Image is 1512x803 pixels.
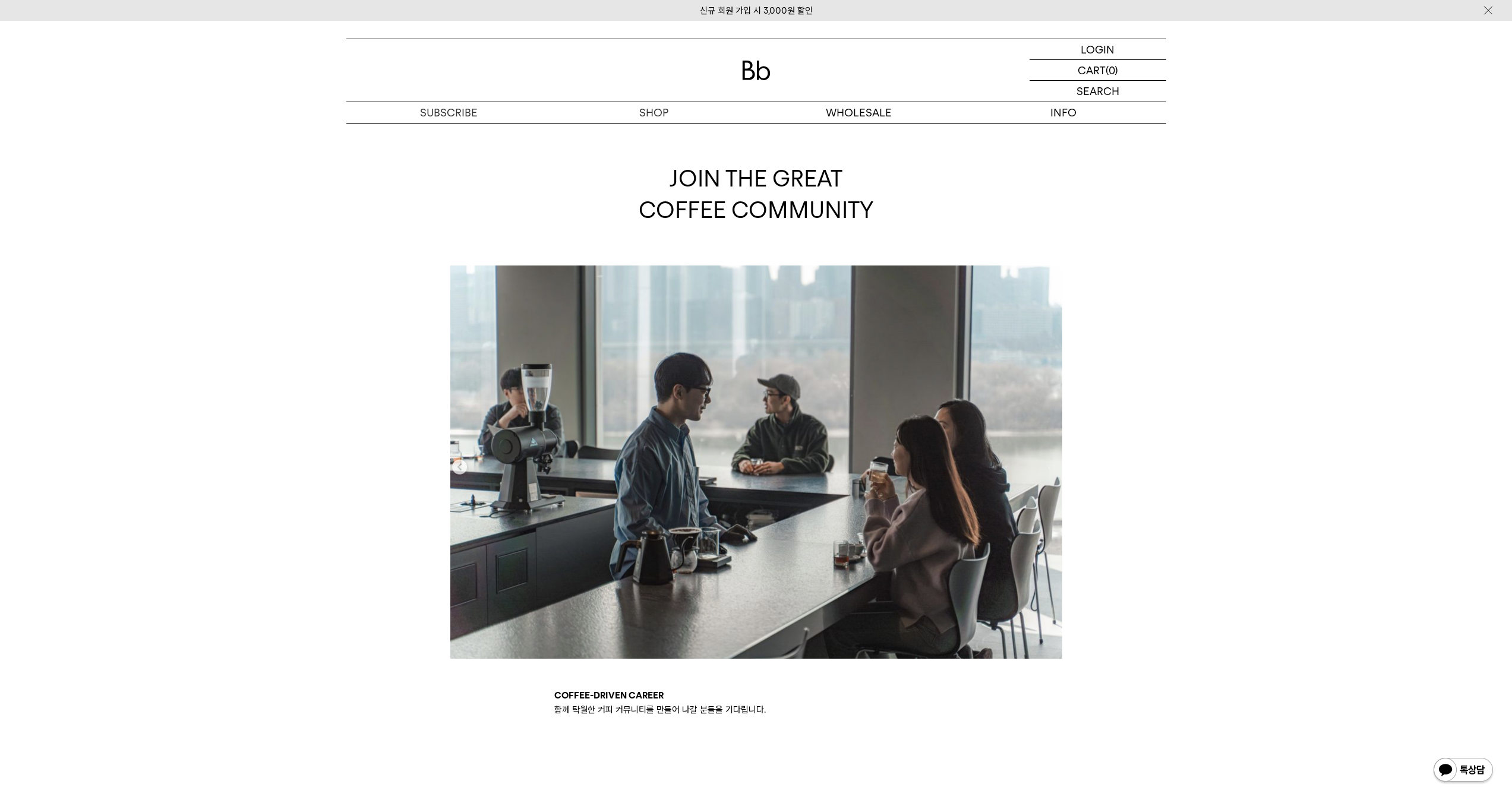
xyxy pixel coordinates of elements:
[346,102,551,123] a: SUBSCRIBE
[742,61,771,80] img: 로고
[961,102,1166,123] p: INFO
[554,688,958,703] p: Coffee-driven career
[1030,60,1166,81] a: CART (0)
[639,165,874,223] span: JOIN THE GREAT COFFEE COMMUNITY
[756,102,961,123] p: WHOLESALE
[1106,60,1118,80] p: (0)
[1078,60,1106,80] p: CART
[700,5,813,16] a: 신규 회원 가입 시 3,000원 할인
[1077,81,1119,102] p: SEARCH
[1432,757,1494,785] img: 카카오톡 채널 1:1 채팅 버튼
[1081,39,1115,59] p: LOGIN
[1030,39,1166,60] a: LOGIN
[551,102,756,123] a: SHOP
[554,688,958,717] div: 함께 탁월한 커피 커뮤니티를 만들어 나갈 분들을 기다립니다.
